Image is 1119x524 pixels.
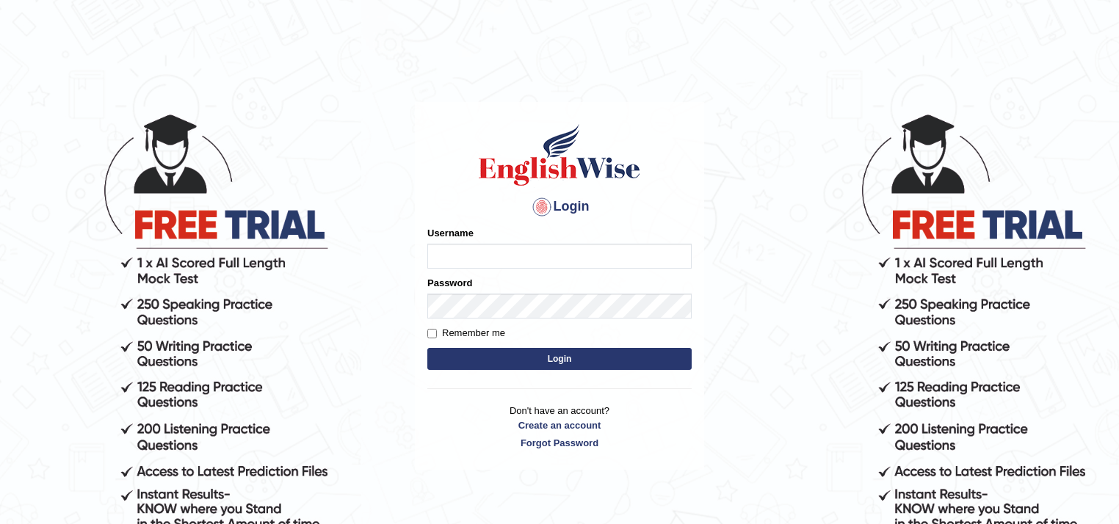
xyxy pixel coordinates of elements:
[427,195,692,219] h4: Login
[427,326,505,341] label: Remember me
[476,122,643,188] img: Logo of English Wise sign in for intelligent practice with AI
[427,329,437,338] input: Remember me
[427,418,692,432] a: Create an account
[427,348,692,370] button: Login
[427,226,474,240] label: Username
[427,436,692,450] a: Forgot Password
[427,404,692,449] p: Don't have an account?
[427,276,472,290] label: Password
